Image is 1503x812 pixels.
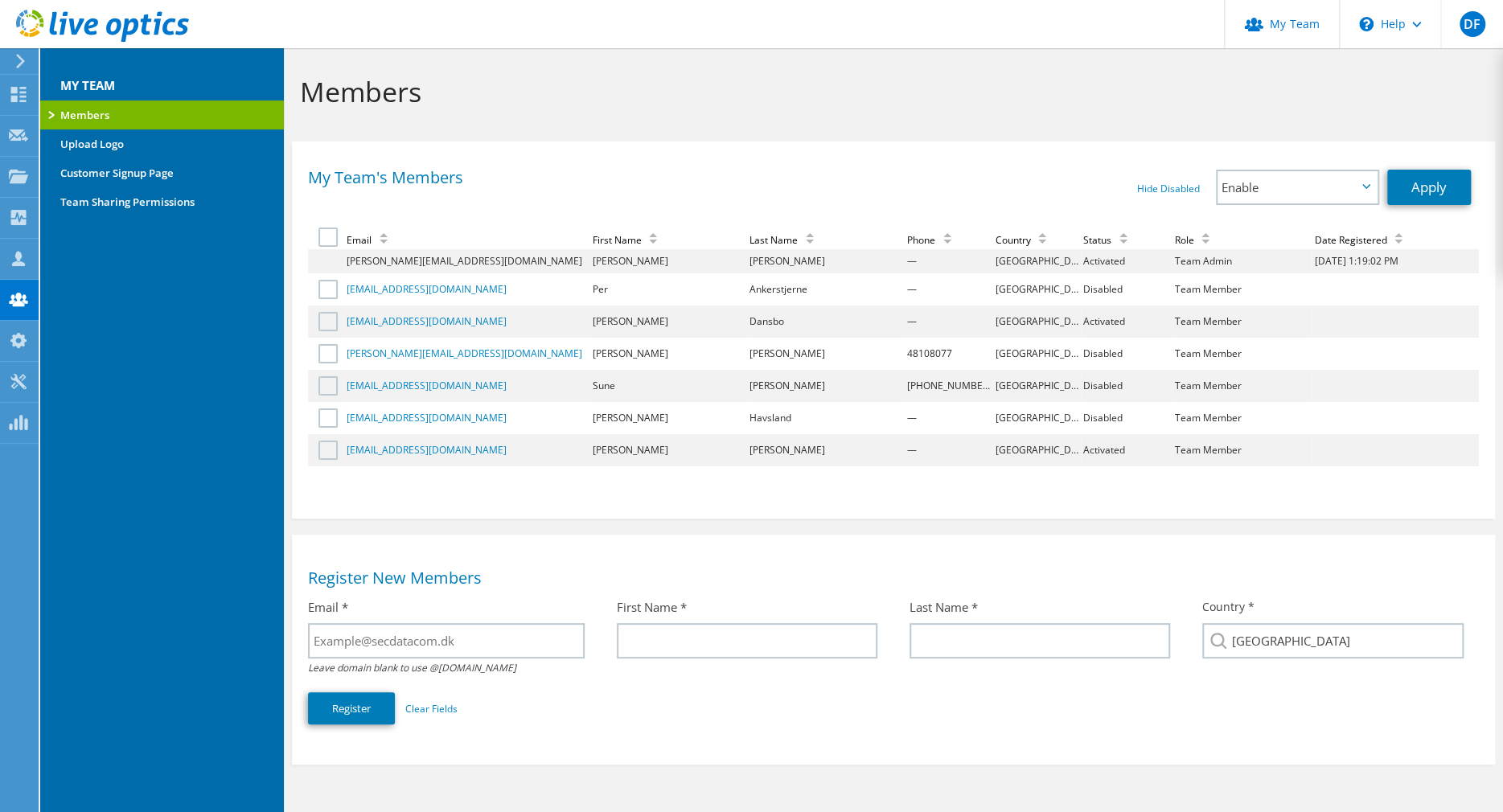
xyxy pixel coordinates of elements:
td: — [905,249,993,273]
td: Team Member [1172,402,1312,434]
td: Team Member [1172,338,1312,370]
a: Team Sharing Permissions [40,187,284,216]
h1: Register New Members [308,570,1471,586]
div: Last Name [749,233,822,247]
div: Email [347,233,396,247]
td: Team Member [1172,434,1312,466]
td: [GEOGRAPHIC_DATA] [992,273,1081,306]
td: Team Member [1172,306,1312,338]
td: [GEOGRAPHIC_DATA] [992,434,1081,466]
label: Email * [308,599,348,615]
td: — [905,434,993,466]
td: — [905,306,993,338]
svg: \n [1359,17,1374,31]
td: Disabled [1081,370,1172,402]
td: [GEOGRAPHIC_DATA] [992,306,1081,338]
td: Team Member [1172,370,1312,402]
a: Hide Disabled [1137,182,1200,195]
td: Ankerstjerne [747,273,905,306]
td: [PERSON_NAME] [747,338,905,370]
a: Clear Fields [405,702,458,716]
td: [PERSON_NAME] [589,249,747,273]
td: Activated [1081,249,1172,273]
label: Select one or more accounts below [318,228,342,247]
button: Register [308,692,395,724]
a: [EMAIL_ADDRESS][DOMAIN_NAME] [347,314,507,328]
td: [PERSON_NAME] [589,306,747,338]
td: [DATE] 1:19:02 PM [1312,249,1478,273]
td: [GEOGRAPHIC_DATA] [992,402,1081,434]
td: Havsland [747,402,905,434]
div: Role [1174,233,1218,247]
input: Example@secdatacom.dk [308,623,585,658]
td: Per [589,273,747,306]
td: [PERSON_NAME] [747,249,905,273]
td: Sune [589,370,747,402]
a: [PERSON_NAME][EMAIL_ADDRESS][DOMAIN_NAME] [347,347,582,360]
td: Activated [1081,434,1172,466]
label: Last Name * [910,599,978,615]
td: Disabled [1081,402,1172,434]
a: Members [40,100,284,129]
td: [PHONE_NUMBER] [905,370,993,402]
label: First Name * [617,599,687,615]
td: [PERSON_NAME] [589,402,747,434]
span: DF [1460,11,1485,37]
div: Date Registered [1314,233,1411,247]
td: [PERSON_NAME] [589,434,747,466]
label: Country * [1202,599,1255,615]
td: [GEOGRAPHIC_DATA] [992,338,1081,370]
td: [PERSON_NAME][EMAIL_ADDRESS][DOMAIN_NAME] [344,249,589,273]
td: Disabled [1081,273,1172,306]
span: Enable [1222,178,1357,197]
td: Team Member [1172,273,1312,306]
a: Customer Signup Page [40,158,284,187]
td: [GEOGRAPHIC_DATA] [992,370,1081,402]
h3: MY TEAM [40,60,284,94]
td: [PERSON_NAME] [747,434,905,466]
td: Team Admin [1172,249,1312,273]
td: — [905,402,993,434]
div: Phone [907,233,959,247]
a: Upload Logo [40,129,284,158]
td: 48108077 [905,338,993,370]
div: First Name [592,233,665,247]
td: Dansbo [747,306,905,338]
h1: Members [300,75,1479,109]
td: [PERSON_NAME] [589,338,747,370]
i: Leave domain blank to use @[DOMAIN_NAME] [308,661,516,675]
td: — [905,273,993,306]
div: Status [1083,233,1135,247]
a: Apply [1387,170,1471,205]
a: [EMAIL_ADDRESS][DOMAIN_NAME] [347,379,507,392]
div: Country [995,233,1054,247]
a: [EMAIL_ADDRESS][DOMAIN_NAME] [347,282,507,296]
a: [EMAIL_ADDRESS][DOMAIN_NAME] [347,411,507,424]
td: [PERSON_NAME] [747,370,905,402]
a: [EMAIL_ADDRESS][DOMAIN_NAME] [347,443,507,457]
td: [GEOGRAPHIC_DATA] [992,249,1081,273]
td: Activated [1081,306,1172,338]
td: Disabled [1081,338,1172,370]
